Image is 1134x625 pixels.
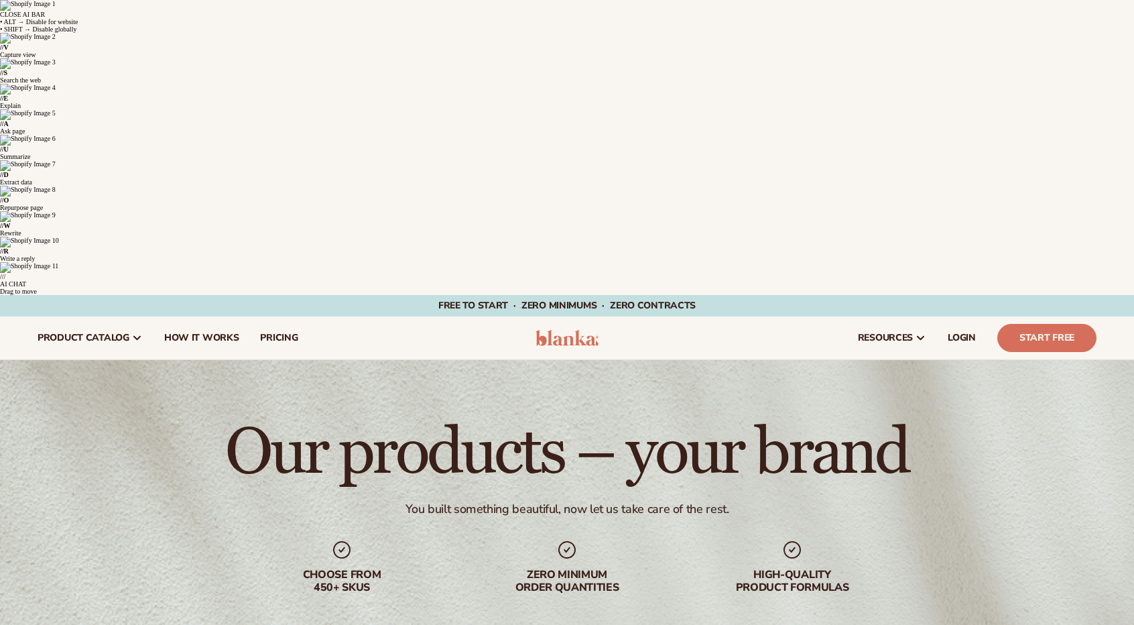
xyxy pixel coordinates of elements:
div: Choose from 450+ Skus [256,569,428,594]
a: LOGIN [937,317,987,359]
div: High-quality product formulas [706,569,878,594]
span: How It Works [164,333,239,343]
a: pricing [249,317,308,359]
div: Zero minimum order quantities [481,569,653,594]
span: LOGIN [948,333,976,343]
span: product catalog [38,333,129,343]
a: product catalog [27,317,153,359]
div: Announcement [34,295,1100,317]
a: resources [847,317,937,359]
span: pricing [260,333,298,343]
a: How It Works [153,317,250,359]
div: You built something beautiful, now let us take care of the rest. [405,502,729,517]
span: Free to start · ZERO minimums · ZERO contracts [438,299,696,312]
img: logo [535,330,599,346]
span: resources [858,333,913,343]
h1: Our products – your brand [225,421,908,486]
a: Start Free [997,324,1096,352]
